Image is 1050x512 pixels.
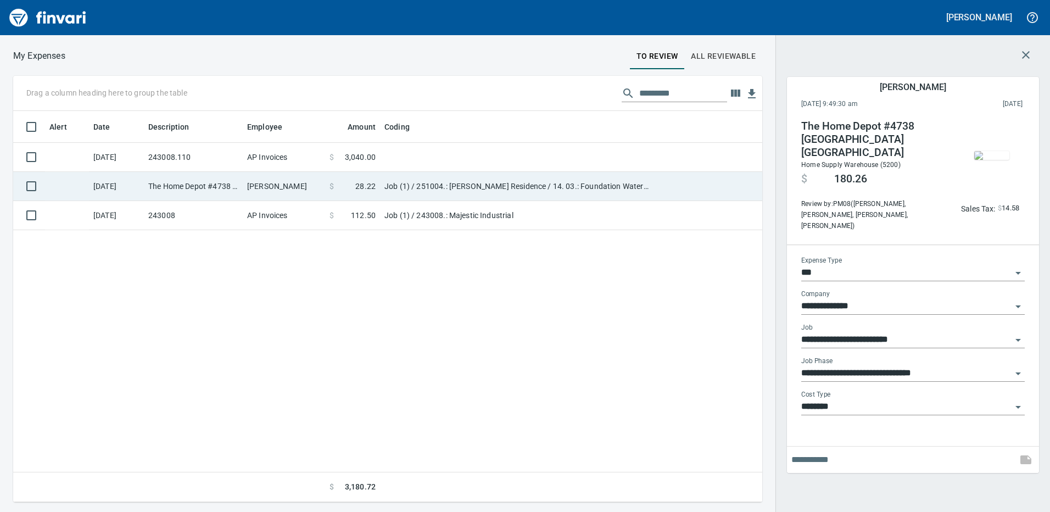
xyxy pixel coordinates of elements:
span: 3,040.00 [345,152,376,163]
label: Cost Type [801,391,831,398]
span: Employee [247,120,297,133]
td: 243008 [144,201,243,230]
label: Company [801,291,830,297]
span: Amount [333,120,376,133]
td: The Home Depot #4738 [GEOGRAPHIC_DATA] [GEOGRAPHIC_DATA] [144,172,243,201]
button: Open [1010,399,1026,415]
span: All Reviewable [691,49,756,63]
td: 243008.110 [144,143,243,172]
h5: [PERSON_NAME] [880,81,946,93]
label: Expense Type [801,257,842,264]
span: Amount [348,120,376,133]
span: $ [801,172,807,186]
span: $ [329,210,334,221]
span: Coding [384,120,424,133]
span: To Review [636,49,678,63]
span: AI confidence: 99.0% [998,202,1020,215]
nav: breadcrumb [13,49,65,63]
span: 3,180.72 [345,481,376,493]
span: $ [329,181,334,192]
h4: The Home Depot #4738 [GEOGRAPHIC_DATA] [GEOGRAPHIC_DATA] [801,120,951,159]
button: Close transaction [1013,42,1039,68]
button: Sales Tax:$14.58 [958,200,1023,217]
span: Description [148,120,189,133]
span: Employee [247,120,282,133]
label: Job [801,324,813,331]
td: [DATE] [89,201,144,230]
img: receipts%2Ftapani%2F2025-10-09%2FQPWK9je5ByVHn0o9pIm7esZEkUA2__OJCtYOp1YKcZ0Ggbz814_thumb.jpg [974,151,1009,160]
td: Job (1) / 251004.: [PERSON_NAME] Residence / 14. 03.: Foundation Waterproofing / 5: Other [380,172,655,201]
span: Review by: PM08 ([PERSON_NAME], [PERSON_NAME], [PERSON_NAME], [PERSON_NAME]) [801,199,951,232]
span: Alert [49,120,67,133]
td: [PERSON_NAME] [243,172,325,201]
span: 180.26 [834,172,867,186]
span: Alert [49,120,81,133]
p: Sales Tax: [961,203,996,214]
p: My Expenses [13,49,65,63]
span: 112.50 [351,210,376,221]
span: $ [329,481,334,493]
span: Date [93,120,125,133]
button: Choose columns to display [727,85,744,102]
span: Date [93,120,110,133]
button: Open [1010,366,1026,381]
button: Open [1010,332,1026,348]
button: Download table [744,86,760,102]
span: 14.58 [1002,202,1020,215]
span: Coding [384,120,410,133]
img: Finvari [7,4,89,31]
span: Home Supply Warehouse (5200) [801,161,901,169]
p: Drag a column heading here to group the table [26,87,187,98]
span: $ [329,152,334,163]
td: [DATE] [89,143,144,172]
td: [DATE] [89,172,144,201]
span: This charge was settled by the merchant and appears on the 2025/10/11 statement. [930,99,1023,110]
span: 28.22 [355,181,376,192]
span: $ [998,202,1002,215]
span: This records your note into the expense. If you would like to send a message to an employee inste... [1013,447,1039,473]
span: [DATE] 9:49:30 am [801,99,930,110]
label: Job Phase [801,358,833,364]
span: Description [148,120,204,133]
button: Open [1010,299,1026,314]
td: AP Invoices [243,201,325,230]
td: AP Invoices [243,143,325,172]
button: Open [1010,265,1026,281]
button: [PERSON_NAME] [943,9,1015,26]
h5: [PERSON_NAME] [946,12,1012,23]
td: Job (1) / 243008.: Majestic Industrial [380,201,655,230]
